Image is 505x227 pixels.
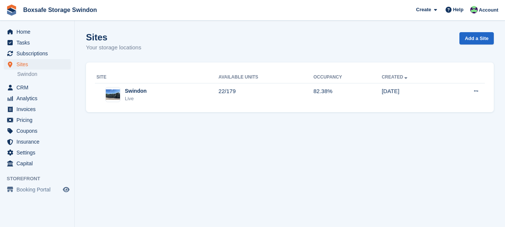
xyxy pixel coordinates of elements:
[4,48,71,59] a: menu
[453,6,464,13] span: Help
[95,71,219,83] th: Site
[4,104,71,114] a: menu
[62,185,71,194] a: Preview store
[219,71,314,83] th: Available Units
[4,82,71,93] a: menu
[4,59,71,70] a: menu
[16,104,61,114] span: Invoices
[4,136,71,147] a: menu
[16,27,61,37] span: Home
[470,6,478,13] img: Kim Virabi
[20,4,100,16] a: Boxsafe Storage Swindon
[219,83,314,106] td: 22/179
[86,43,141,52] p: Your storage locations
[16,126,61,136] span: Coupons
[16,93,61,104] span: Analytics
[416,6,431,13] span: Create
[4,37,71,48] a: menu
[382,74,409,80] a: Created
[382,83,447,106] td: [DATE]
[16,147,61,158] span: Settings
[7,175,74,182] span: Storefront
[16,158,61,169] span: Capital
[4,126,71,136] a: menu
[6,4,17,16] img: stora-icon-8386f47178a22dfd0bd8f6a31ec36ba5ce8667c1dd55bd0f319d3a0aa187defe.svg
[16,184,61,195] span: Booking Portal
[4,147,71,158] a: menu
[4,184,71,195] a: menu
[16,59,61,70] span: Sites
[313,83,382,106] td: 82.38%
[4,115,71,125] a: menu
[4,93,71,104] a: menu
[16,115,61,125] span: Pricing
[16,48,61,59] span: Subscriptions
[17,71,71,78] a: Swindon
[4,27,71,37] a: menu
[125,95,147,102] div: Live
[16,82,61,93] span: CRM
[4,158,71,169] a: menu
[125,87,147,95] div: Swindon
[16,136,61,147] span: Insurance
[106,89,120,100] img: Image of Swindon site
[16,37,61,48] span: Tasks
[86,32,141,42] h1: Sites
[459,32,494,45] a: Add a Site
[479,6,498,14] span: Account
[313,71,382,83] th: Occupancy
